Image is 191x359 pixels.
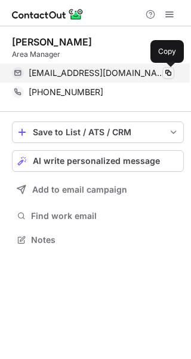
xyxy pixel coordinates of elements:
[12,208,184,224] button: Find work email
[31,235,179,245] span: Notes
[12,49,184,60] div: Area Manager
[31,211,179,221] span: Find work email
[12,121,184,143] button: save-profile-one-click
[12,232,184,248] button: Notes
[29,87,103,98] span: [PHONE_NUMBER]
[12,7,84,22] img: ContactOut v5.3.10
[12,36,92,48] div: [PERSON_NAME]
[33,156,160,166] span: AI write personalized message
[12,179,184,200] button: Add to email campaign
[12,150,184,172] button: AI write personalized message
[32,185,127,194] span: Add to email campaign
[33,127,163,137] div: Save to List / ATS / CRM
[29,68,165,78] span: [EMAIL_ADDRESS][DOMAIN_NAME]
